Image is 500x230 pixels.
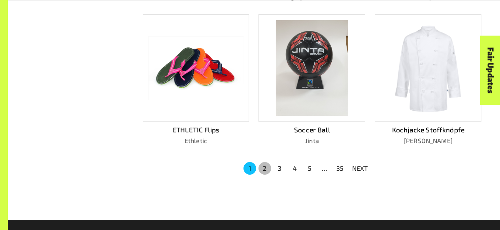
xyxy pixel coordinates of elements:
[334,162,346,175] button: Go to page 35
[143,14,249,145] a: ETHLETIC FlipsEthletic
[375,14,481,145] a: Kochjacke Stoffknöpfe[PERSON_NAME]
[143,136,249,145] p: Ethletic
[289,162,301,175] button: Go to page 4
[258,162,271,175] button: Go to page 2
[274,162,286,175] button: Go to page 3
[304,162,316,175] button: Go to page 5
[258,14,365,145] a: Soccer BallJinta
[258,136,365,145] p: Jinta
[243,162,256,175] button: page 1
[375,136,481,145] p: [PERSON_NAME]
[258,125,365,135] p: Soccer Ball
[347,161,373,175] button: NEXT
[375,125,481,135] p: Kochjacke Stoffknöpfe
[352,164,368,173] p: NEXT
[319,164,331,173] div: …
[143,125,249,135] p: ETHLETIC Flips
[242,161,373,175] nav: pagination navigation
